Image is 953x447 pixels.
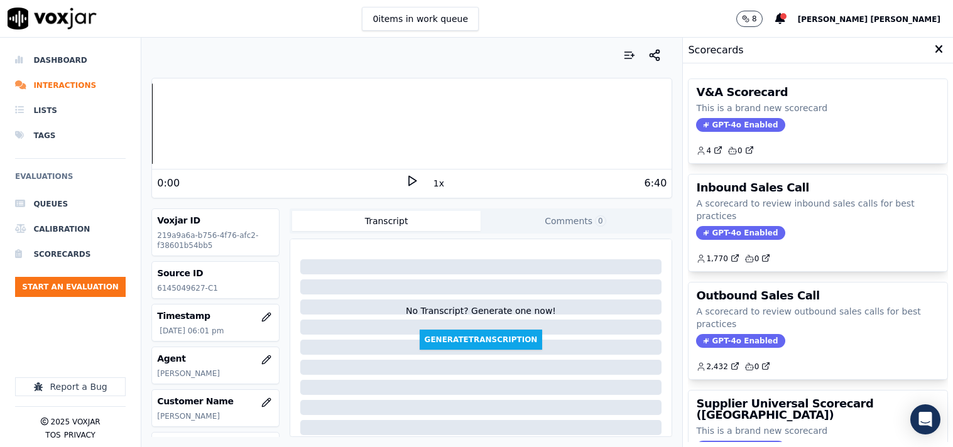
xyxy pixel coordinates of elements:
[696,146,722,156] a: 4
[696,254,739,264] a: 1,770
[292,211,481,231] button: Transcript
[696,87,940,98] h3: V&A Scorecard
[696,182,940,193] h3: Inbound Sales Call
[736,11,763,27] button: 8
[157,369,273,379] p: [PERSON_NAME]
[798,15,940,24] span: [PERSON_NAME] [PERSON_NAME]
[157,411,273,421] p: [PERSON_NAME]
[696,334,785,348] span: GPT-4o Enabled
[696,146,727,156] button: 4
[15,191,126,217] a: Queues
[157,176,180,191] div: 0:00
[45,430,60,440] button: TOS
[362,7,479,31] button: 0items in work queue
[15,98,126,123] a: Lists
[160,326,273,336] p: [DATE] 06:01 pm
[696,226,785,240] span: GPT-4o Enabled
[157,352,273,365] h3: Agent
[683,38,953,63] div: Scorecards
[431,175,447,192] button: 1x
[696,362,739,372] a: 2,432
[8,8,97,30] img: voxjar logo
[696,362,744,372] button: 2,432
[406,304,556,330] div: No Transcript? Generate one now!
[595,215,606,227] span: 0
[727,146,754,156] a: 0
[744,254,771,264] a: 0
[157,283,273,293] p: 6145049627-C1
[15,48,126,73] a: Dashboard
[15,277,126,297] button: Start an Evaluation
[64,430,95,440] button: Privacy
[51,417,101,427] p: 2025 Voxjar
[696,424,940,437] p: This is a brand new scorecard
[752,14,757,24] p: 8
[15,377,126,396] button: Report a Bug
[157,214,273,227] h3: Voxjar ID
[798,11,953,26] button: [PERSON_NAME] [PERSON_NAME]
[744,362,771,372] a: 0
[481,211,670,231] button: Comments
[696,102,940,114] p: This is a brand new scorecard
[696,398,940,421] h3: Supplier Universal Scorecard ([GEOGRAPHIC_DATA])
[696,290,940,301] h3: Outbound Sales Call
[157,267,273,279] h3: Source ID
[910,404,940,434] div: Open Intercom Messenger
[696,118,785,132] span: GPT-4o Enabled
[736,11,775,27] button: 8
[157,310,273,322] h3: Timestamp
[696,197,940,222] p: A scorecard to review inbound sales calls for best practices
[157,395,273,407] h3: Customer Name
[420,330,543,350] button: GenerateTranscription
[157,230,273,250] p: 219a9a6a-b756-4f76-afc2-f38601b54bb5
[15,169,126,191] h6: Evaluations
[15,242,126,267] a: Scorecards
[644,176,667,191] div: 6:40
[696,305,940,330] p: A scorecard to review outbound sales calls for best practices
[15,217,126,242] a: Calibration
[15,123,126,148] a: Tags
[696,254,744,264] button: 1,770
[15,73,126,98] a: Interactions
